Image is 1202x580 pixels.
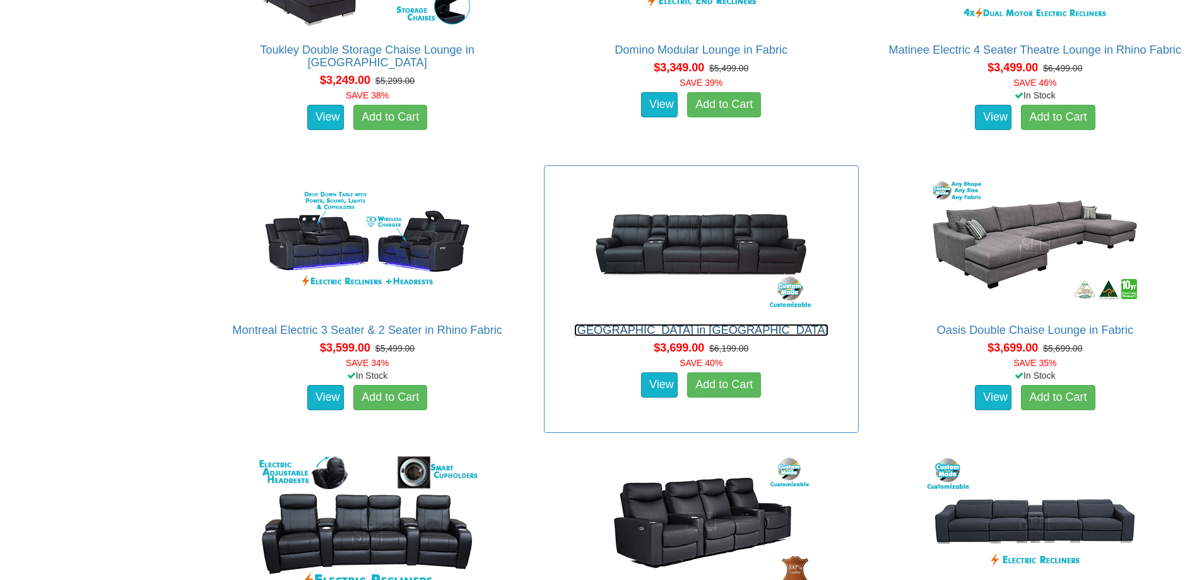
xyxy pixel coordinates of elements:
del: $6,499.00 [1043,63,1082,73]
a: Add to Cart [353,385,427,410]
a: View [641,372,678,398]
a: Oasis Double Chaise Lounge in Fabric [937,324,1133,336]
div: In Stock [875,89,1195,102]
span: $3,599.00 [320,341,370,354]
img: Montreal Electric 3 Seater & 2 Seater in Rhino Fabric [254,172,481,311]
span: $3,499.00 [987,61,1038,74]
del: $6,199.00 [709,343,748,353]
a: Toukley Double Storage Chaise Lounge in [GEOGRAPHIC_DATA] [260,44,474,69]
span: $3,699.00 [987,341,1038,354]
del: $5,299.00 [375,76,415,86]
span: $3,699.00 [654,341,704,354]
font: SAVE 40% [680,358,722,368]
a: Add to Cart [353,105,427,130]
a: Add to Cart [1021,385,1095,410]
span: $3,249.00 [320,74,370,86]
font: SAVE 46% [1013,78,1056,88]
img: Denver Theatre Lounge in Fabric [587,172,815,311]
a: Matinee Electric 4 Seater Theatre Lounge in Rhino Fabric [889,44,1182,56]
font: SAVE 34% [346,358,389,368]
a: Domino Modular Lounge in Fabric [615,44,787,56]
a: Add to Cart [687,92,761,117]
font: SAVE 38% [346,90,389,100]
a: View [307,105,344,130]
font: SAVE 39% [680,78,722,88]
a: [GEOGRAPHIC_DATA] in [GEOGRAPHIC_DATA] [574,324,828,336]
a: Add to Cart [1021,105,1095,130]
img: Oasis Double Chaise Lounge in Fabric [921,172,1148,311]
a: View [641,92,678,117]
del: $5,499.00 [375,343,415,353]
a: View [307,385,344,410]
div: In Stock [875,369,1195,382]
a: View [975,385,1011,410]
a: Montreal Electric 3 Seater & 2 Seater in Rhino Fabric [232,324,502,336]
font: SAVE 35% [1013,358,1056,368]
div: In Stock [207,369,527,382]
del: $5,699.00 [1043,343,1082,353]
a: Add to Cart [687,372,761,398]
a: View [975,105,1011,130]
del: $5,499.00 [709,63,748,73]
span: $3,349.00 [654,61,704,74]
